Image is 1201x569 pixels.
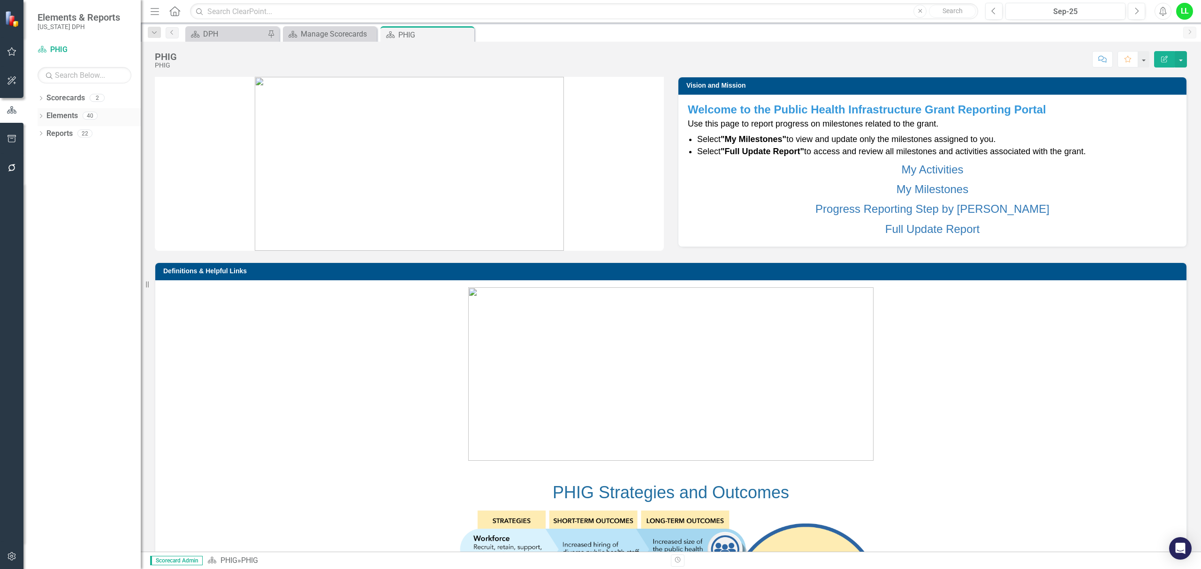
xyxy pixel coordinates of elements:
strong: Welcome to the Public Health Infrastructure Grant Reporting Portal [688,103,1046,116]
div: 2 [90,94,105,102]
img: ClearPoint Strategy [5,11,21,27]
span: Search [943,7,963,15]
div: 40 [83,112,98,120]
input: Search Below... [38,67,131,83]
strong: "Full Update Report" [721,147,804,156]
a: My Milestones [897,183,968,195]
div: Sep-25 [1009,6,1122,17]
span: Scorecard Admin [150,556,203,565]
a: Scorecards [46,93,85,104]
div: 22 [77,129,92,137]
h3: Definitions & Helpful Links [163,268,1182,275]
div: PHIG [398,29,472,41]
small: [US_STATE] DPH [38,23,120,30]
a: Manage Scorecards [285,28,374,40]
a: Full Update Report [885,223,980,235]
span: Select to access and review all milestones and activities associated with the grant. [697,147,1086,156]
a: PHIG [38,45,131,55]
input: Search ClearPoint... [190,3,978,20]
div: Open Intercom Messenger [1169,537,1192,560]
span: PHIG Strategies and Outcomes [553,483,789,502]
span: Elements & Reports [38,12,120,23]
button: LL [1176,3,1193,20]
div: PHIG [241,556,258,565]
a: DPH [188,28,265,40]
div: DPH [203,28,265,40]
div: Manage Scorecards [301,28,374,40]
a: Reports [46,128,73,139]
div: PHIG [155,52,177,62]
a: PHIG [220,556,237,565]
span: Use this page to report progress on milestones related to the grant. [688,119,938,128]
img: mceclip0%20v4.png [468,287,874,461]
a: Elements [46,111,78,121]
a: Progress Reporting Step by [PERSON_NAME] [815,202,1049,215]
button: Search [929,5,976,18]
div: PHIG [155,62,177,69]
h3: Vision and Mission [686,82,1182,89]
span: Select to view and update only the milestones assigned to you. [697,135,996,144]
button: Sep-25 [1005,3,1125,20]
strong: "My Milestones" [721,135,786,144]
a: My Activities [901,163,963,176]
div: » [207,555,664,566]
